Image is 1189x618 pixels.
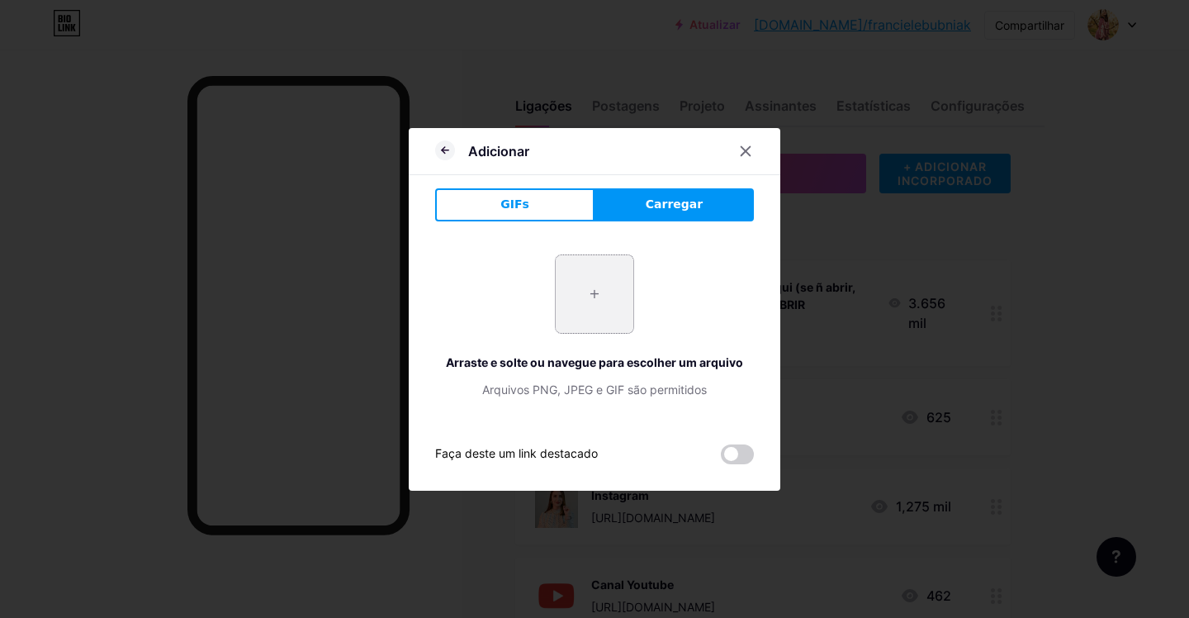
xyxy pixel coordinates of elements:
font: Faça deste um link destacado [435,446,598,460]
button: Carregar [594,188,754,221]
font: Carregar [646,197,703,211]
font: Arquivos PNG, JPEG e GIF são permitidos [482,383,707,397]
button: GIFs [435,188,594,221]
font: Arraste e solte ou navegue para escolher um arquivo [446,355,743,369]
font: Adicionar [468,143,529,159]
font: GIFs [500,197,529,211]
